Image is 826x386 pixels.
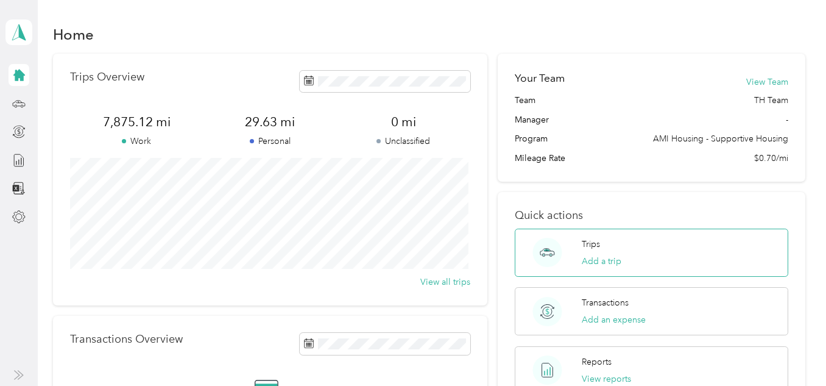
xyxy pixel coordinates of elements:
span: 7,875.12 mi [70,113,203,130]
button: Add a trip [582,255,621,268]
p: Transactions [582,296,629,309]
p: Trips Overview [70,71,144,84]
button: View all trips [420,276,470,288]
span: Manager [515,113,549,126]
p: Personal [203,135,337,148]
span: TH Team [754,94,788,107]
span: 0 mi [337,113,470,130]
span: Team [515,94,535,107]
button: Add an expense [582,313,646,326]
span: AMI Housing - Supportive Housing [653,132,788,145]
p: Quick actions [515,209,788,222]
button: View Team [746,76,788,88]
p: Reports [582,356,612,368]
iframe: Everlance-gr Chat Button Frame [758,318,826,386]
span: $0.70/mi [754,152,788,165]
button: View reports [582,373,631,385]
span: 29.63 mi [203,113,337,130]
p: Unclassified [337,135,470,148]
h1: Home [53,28,94,41]
h2: Your Team [515,71,565,86]
p: Work [70,135,203,148]
span: Mileage Rate [515,152,565,165]
span: - [786,113,788,126]
p: Transactions Overview [70,333,183,346]
p: Trips [582,238,600,251]
span: Program [515,132,548,145]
